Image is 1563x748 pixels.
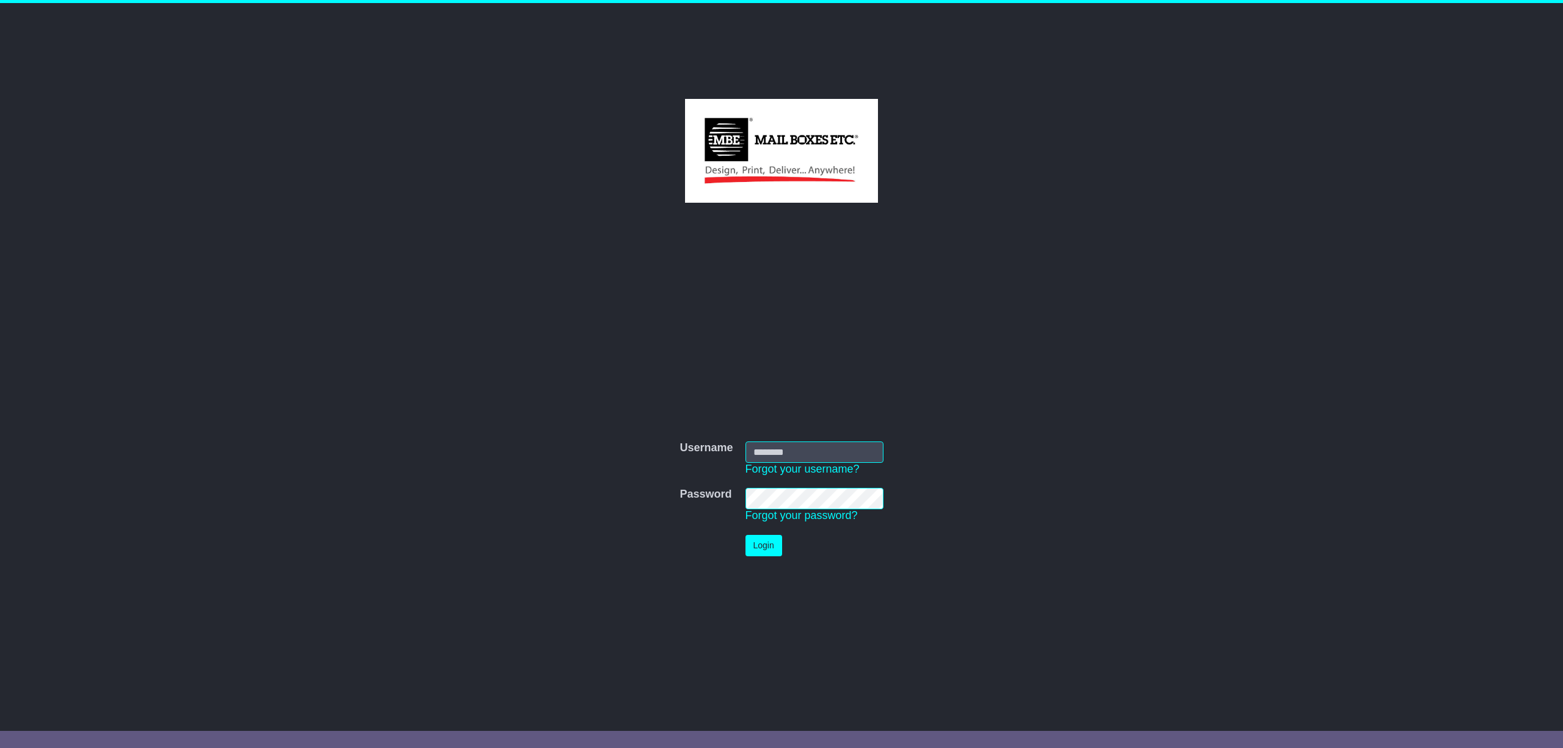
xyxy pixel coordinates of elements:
[680,441,733,455] label: Username
[685,99,877,203] img: MBE Australia
[745,509,858,521] a: Forgot your password?
[745,463,860,475] a: Forgot your username?
[745,535,782,556] button: Login
[680,488,731,501] label: Password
